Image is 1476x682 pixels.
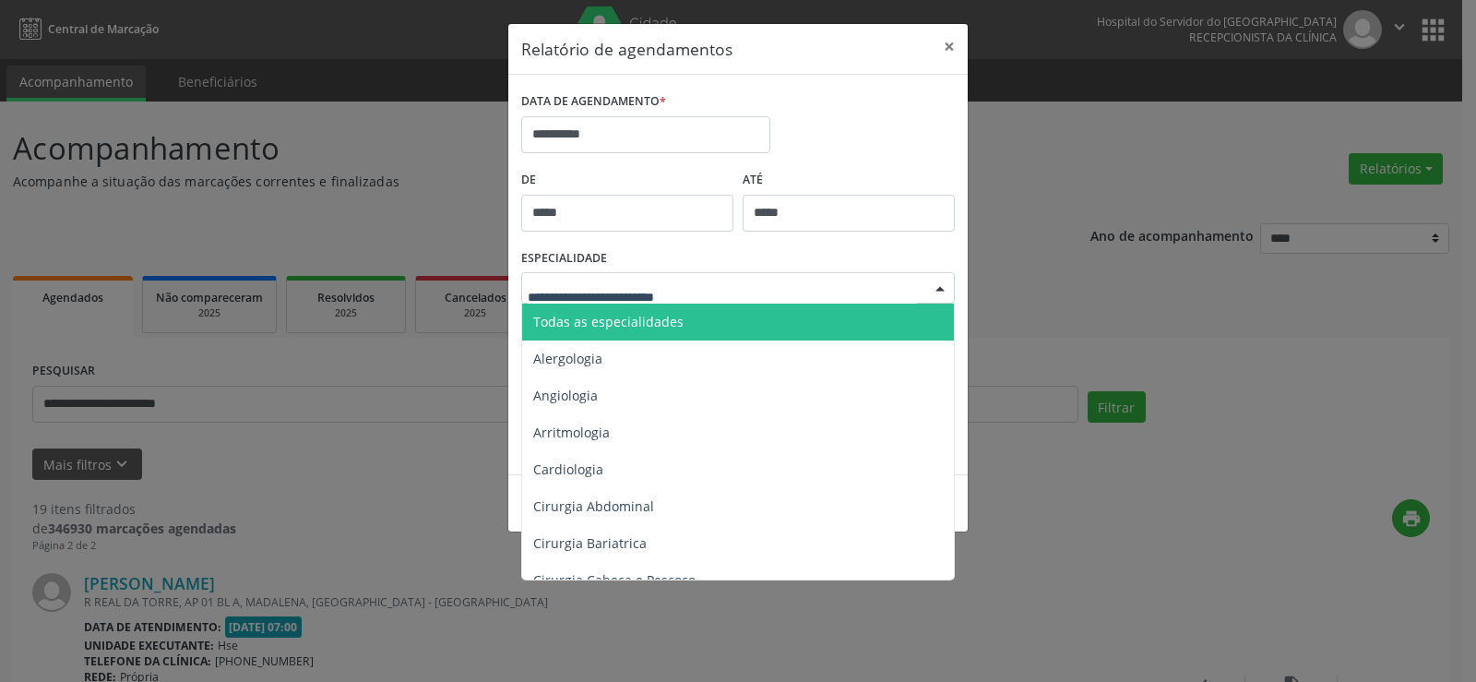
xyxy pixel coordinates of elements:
[521,166,733,195] label: De
[533,461,603,478] span: Cardiologia
[533,387,598,404] span: Angiologia
[521,88,666,116] label: DATA DE AGENDAMENTO
[931,24,968,69] button: Close
[521,37,732,61] h5: Relatório de agendamentos
[533,534,647,552] span: Cirurgia Bariatrica
[533,571,696,589] span: Cirurgia Cabeça e Pescoço
[533,497,654,515] span: Cirurgia Abdominal
[533,350,602,367] span: Alergologia
[521,245,607,273] label: ESPECIALIDADE
[743,166,955,195] label: ATÉ
[533,424,610,441] span: Arritmologia
[533,313,684,330] span: Todas as especialidades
